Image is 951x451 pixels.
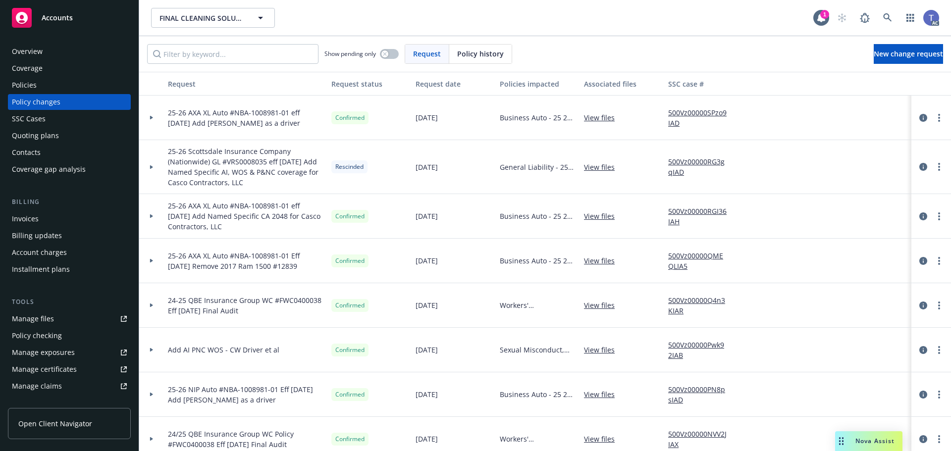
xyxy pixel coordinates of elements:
img: photo [923,10,939,26]
a: 500Vz00000RGI36IAH [668,206,735,227]
div: Billing [8,197,131,207]
span: Business Auto - 25 26 AUTO [500,112,576,123]
span: 25-26 AXA XL Auto #NBA-1008981-01 Eff [DATE] Remove 2017 Ram 1500 #12839 [168,251,323,271]
div: Drag to move [835,431,847,451]
div: Tools [8,297,131,307]
span: Policy history [457,49,504,59]
span: Confirmed [335,346,365,354]
div: Policies [12,77,37,93]
a: more [933,433,945,445]
a: View files [584,112,623,123]
a: circleInformation [917,344,929,356]
a: circleInformation [917,210,929,222]
a: more [933,300,945,311]
a: more [933,161,945,173]
span: [DATE] [416,112,438,123]
button: FINAL CLEANING SOLUTIONS INC [151,8,275,28]
span: Manage exposures [8,345,131,360]
a: View files [584,300,623,310]
a: Quoting plans [8,128,131,144]
a: circleInformation [917,389,929,401]
a: Manage certificates [8,361,131,377]
span: Business Auto - 25 26 AUTO [500,389,576,400]
a: Policies [8,77,131,93]
span: [DATE] [416,389,438,400]
div: Toggle Row Expanded [139,328,164,372]
div: 1 [820,10,829,19]
div: Coverage gap analysis [12,161,86,177]
div: Coverage [12,60,43,76]
span: [DATE] [416,434,438,444]
a: circleInformation [917,300,929,311]
div: Policy checking [12,328,62,344]
div: Invoices [12,211,39,227]
a: Installment plans [8,261,131,277]
a: Policy checking [8,328,131,344]
a: Billing updates [8,228,131,244]
a: 500Vz00000SPzo9IAD [668,107,735,128]
div: SSC Cases [12,111,46,127]
div: Account charges [12,245,67,260]
span: Rescinded [335,162,364,171]
a: Invoices [8,211,131,227]
span: 25-26 AXA XL Auto #NBA-1008981-01 eff [DATE] Add Named Specific CA 2048 for Casco Contractors, LLC [168,200,323,232]
div: Overview [12,44,43,59]
a: circleInformation [917,161,929,173]
div: Manage exposures [12,345,75,360]
a: circleInformation [917,255,929,267]
a: View files [584,345,623,355]
div: Contacts [12,145,41,160]
span: FINAL CLEANING SOLUTIONS INC [159,13,245,23]
div: Request date [416,79,492,89]
a: more [933,112,945,124]
a: 500Vz00000Pwk92IAB [668,340,735,360]
span: 25-26 Scottsdale Insurance Company (Nationwide) GL #VRS0008035 eff [DATE] Add Named Specific AI, ... [168,146,323,188]
a: 500Vz00000QMEQLIA5 [668,251,735,271]
a: 500Vz00000RG3gqIAD [668,156,735,177]
span: 24/25 QBE Insurance Group WC Policy #FWC0400038 Eff [DATE] Final Audit [168,429,323,450]
a: New change request [874,44,943,64]
div: Toggle Row Expanded [139,239,164,283]
span: Workers' Compensation [500,300,576,310]
span: [DATE] [416,345,438,355]
a: circleInformation [917,112,929,124]
a: Overview [8,44,131,59]
a: Policy changes [8,94,131,110]
div: Request status [331,79,408,89]
div: Quoting plans [12,128,59,144]
a: 500Vz00000Q4n3KIAR [668,295,735,316]
a: more [933,344,945,356]
div: Installment plans [12,261,70,277]
input: Filter by keyword... [147,44,318,64]
span: New change request [874,49,943,58]
div: Associated files [584,79,660,89]
div: Toggle Row Expanded [139,283,164,328]
a: Manage files [8,311,131,327]
span: 25-26 AXA XL Auto #NBA-1008981-01 eff [DATE] Add [PERSON_NAME] as a driver [168,107,323,128]
a: View files [584,211,623,221]
span: Business Auto - 25 26 AUTO [500,211,576,221]
a: more [933,210,945,222]
button: Request [164,72,327,96]
a: Manage BORs [8,395,131,411]
span: [DATE] [416,255,438,266]
a: Contacts [8,145,131,160]
span: 24-25 QBE Insurance Group WC #FWC0400038 Eff [DATE] Final Audit [168,295,323,316]
a: more [933,255,945,267]
div: Toggle Row Expanded [139,194,164,239]
div: Manage BORs [12,395,58,411]
a: Report a Bug [855,8,875,28]
span: Business Auto - 25 26 AUTO [500,255,576,266]
button: Request status [327,72,412,96]
div: SSC case # [668,79,735,89]
span: Confirmed [335,301,365,310]
div: Toggle Row Expanded [139,372,164,417]
span: Open Client Navigator [18,418,92,429]
a: Coverage gap analysis [8,161,131,177]
a: Accounts [8,4,131,32]
a: more [933,389,945,401]
a: View files [584,434,623,444]
span: Confirmed [335,390,365,399]
div: Manage certificates [12,361,77,377]
span: [DATE] [416,300,438,310]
